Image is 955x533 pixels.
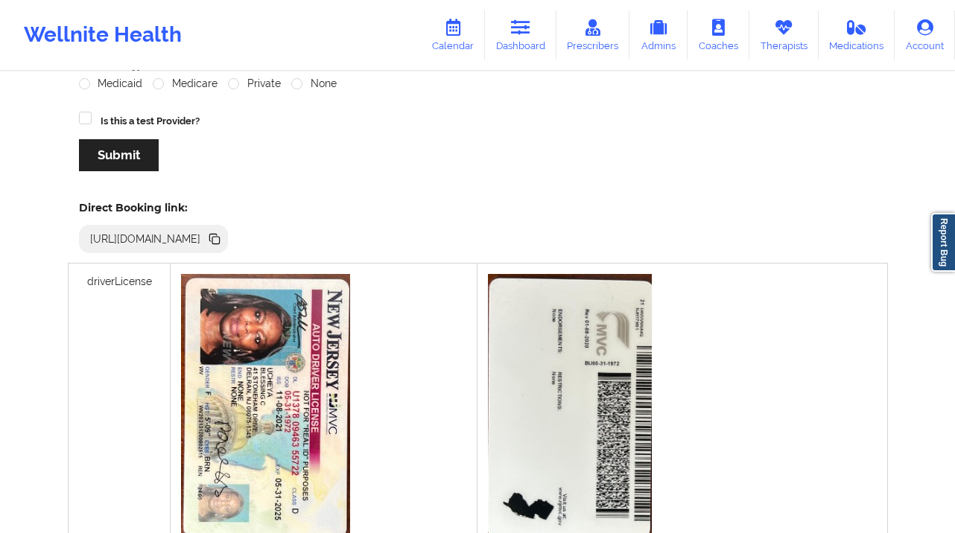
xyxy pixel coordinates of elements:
[79,201,229,214] h5: Direct Booking link:
[931,213,955,272] a: Report Bug
[819,10,895,60] a: Medications
[688,10,749,60] a: Coaches
[153,77,218,90] label: Medicare
[84,232,207,246] div: [URL][DOMAIN_NAME]
[485,10,556,60] a: Dashboard
[895,10,955,60] a: Account
[421,10,485,60] a: Calendar
[79,139,159,171] button: Submit
[228,77,281,90] label: Private
[749,10,819,60] a: Therapists
[101,114,200,129] label: Is this a test Provider?
[291,77,337,90] label: None
[556,10,630,60] a: Prescribers
[629,10,688,60] a: Admins
[79,77,143,90] label: Medicaid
